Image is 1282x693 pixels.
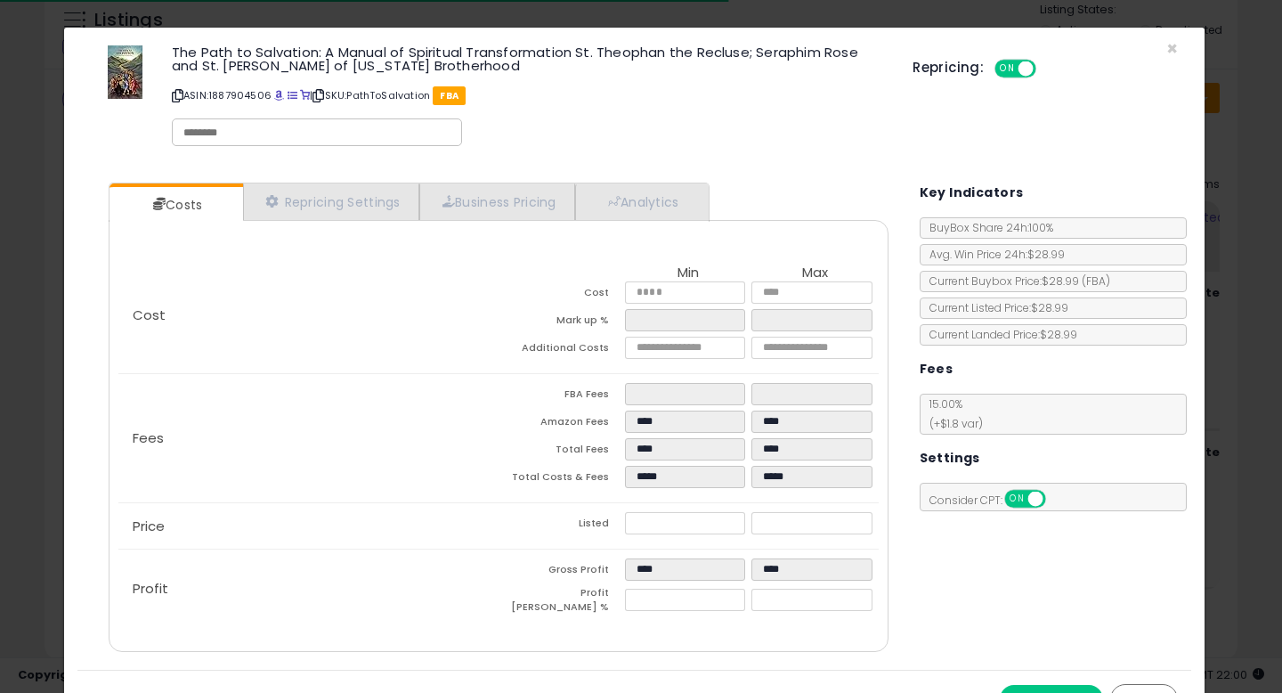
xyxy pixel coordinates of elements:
h5: Repricing: [913,61,984,75]
p: Cost [118,308,499,322]
span: (+$1.8 var) [921,416,983,431]
span: Current Listed Price: $28.99 [921,300,1068,315]
h5: Fees [920,358,953,380]
span: $28.99 [1042,273,1110,289]
span: BuyBox Share 24h: 100% [921,220,1053,235]
td: Cost [499,281,625,309]
p: Fees [118,431,499,445]
span: OFF [1034,61,1062,77]
p: Profit [118,582,499,596]
a: Business Pricing [419,183,575,220]
span: FBA [433,86,466,105]
span: ON [996,61,1018,77]
span: 15.00 % [921,396,983,431]
span: × [1166,36,1178,61]
span: OFF [1043,492,1071,507]
td: Total Fees [499,438,625,466]
span: Avg. Win Price 24h: $28.99 [921,247,1065,262]
h3: The Path to Salvation: A Manual of Spiritual Transformation St. Theophan the Recluse; Seraphim Ro... [172,45,886,72]
td: Gross Profit [499,558,625,586]
span: Current Buybox Price: [921,273,1110,289]
td: Additional Costs [499,337,625,364]
span: Current Landed Price: $28.99 [921,327,1077,342]
a: All offer listings [288,88,297,102]
td: Listed [499,512,625,540]
a: Costs [110,187,241,223]
h5: Key Indicators [920,182,1024,204]
p: Price [118,519,499,534]
a: BuyBox page [274,88,284,102]
td: FBA Fees [499,383,625,411]
h5: Settings [920,447,980,469]
th: Min [625,265,751,281]
a: Your listing only [300,88,310,102]
span: ON [1006,492,1028,507]
td: Mark up % [499,309,625,337]
span: ( FBA ) [1082,273,1110,289]
td: Profit [PERSON_NAME] % [499,586,625,619]
td: Total Costs & Fees [499,466,625,493]
a: Repricing Settings [243,183,419,220]
span: Consider CPT: [921,493,1069,508]
p: ASIN: 1887904506 | SKU: PathToSalvation [172,81,886,110]
td: Amazon Fees [499,411,625,438]
th: Max [751,265,878,281]
img: 51EOZa7ea-L._SL60_.jpg [108,45,142,99]
a: Analytics [575,183,707,220]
